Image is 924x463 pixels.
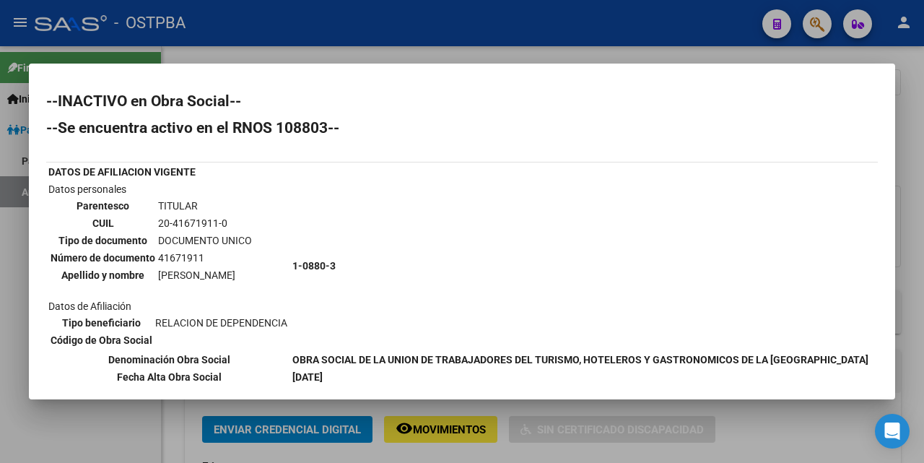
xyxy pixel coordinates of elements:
[50,215,156,231] th: CUIL
[157,250,253,266] td: 41671911
[157,267,253,283] td: [PERSON_NAME]
[292,260,336,272] b: 1-0880-3
[154,315,288,331] td: RELACION DE DEPENDENCIA
[50,250,156,266] th: Número de documento
[48,369,290,385] th: Fecha Alta Obra Social
[46,94,878,108] h2: --INACTIVO en Obra Social--
[157,215,253,231] td: 20-41671911-0
[48,166,196,178] b: DATOS DE AFILIACION VIGENTE
[292,371,323,383] b: [DATE]
[50,267,156,283] th: Apellido y nombre
[50,315,153,331] th: Tipo beneficiario
[50,332,153,348] th: Código de Obra Social
[48,181,290,350] td: Datos personales Datos de Afiliación
[157,233,253,248] td: DOCUMENTO UNICO
[875,414,910,449] div: Open Intercom Messenger
[50,233,156,248] th: Tipo de documento
[292,354,868,365] b: OBRA SOCIAL DE LA UNION DE TRABAJADORES DEL TURISMO, HOTELEROS Y GASTRONOMICOS DE LA [GEOGRAPHIC_...
[157,198,253,214] td: TITULAR
[50,198,156,214] th: Parentesco
[48,352,290,368] th: Denominación Obra Social
[46,121,878,135] h2: --Se encuentra activo en el RNOS 108803--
